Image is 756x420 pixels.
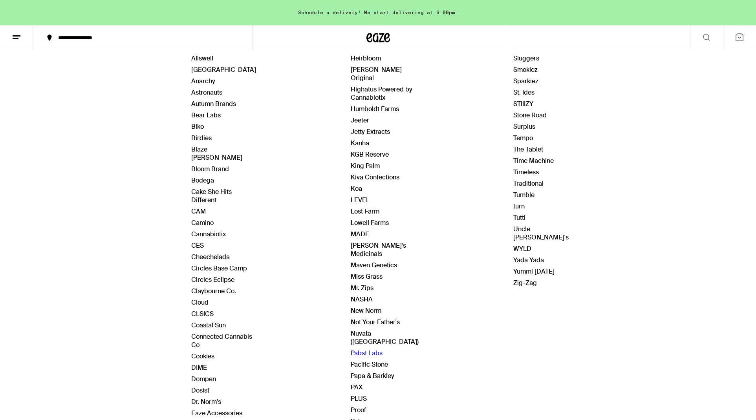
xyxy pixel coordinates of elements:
a: STIIIZY [513,100,533,108]
a: Tumble [513,191,535,199]
a: The Tablet [513,145,543,153]
a: Kanha [351,139,369,147]
a: Cookies [191,352,214,360]
a: Cloud [191,298,209,307]
a: Jeeter [351,116,369,124]
a: Not Your Father's [351,318,400,326]
a: Pacific Stone [351,360,388,369]
a: [PERSON_NAME]'s Medicinals [351,241,406,258]
a: St. Ides [513,88,535,97]
a: Heirbloom [351,54,381,62]
a: Pabst Labs [351,349,383,357]
a: Stone Road [513,111,547,119]
a: Biko [191,122,204,131]
a: Tutti [513,214,525,222]
a: LEVEL [351,196,370,204]
a: Astronauts [191,88,222,97]
a: CES [191,241,204,250]
a: Bear Labs [191,111,221,119]
a: Yada Yada [513,256,544,264]
a: Circles Base Camp [191,264,247,272]
a: Maven Genetics [351,261,397,269]
a: Cheechelada [191,253,230,261]
a: Lost Farm [351,207,379,215]
a: Connected Cannabis Co [191,332,252,349]
a: [PERSON_NAME] Original [351,66,402,82]
a: Smokiez [513,66,538,74]
a: Bloom Brand [191,165,229,173]
a: Cake She Hits Different [191,188,232,204]
a: Dr. Norm's [191,398,221,406]
a: Camino [191,219,214,227]
a: Birdies [191,134,212,142]
a: CLSICS [191,310,214,318]
a: Dosist [191,386,209,394]
a: Eaze Accessories [191,409,242,417]
a: Traditional [513,179,544,188]
a: [GEOGRAPHIC_DATA] [191,66,256,74]
a: PLUS [351,394,367,403]
a: New Norm [351,307,381,315]
a: DIME [191,363,207,372]
a: Anarchy [191,77,215,85]
a: Timeless [513,168,539,176]
a: Cannabiotix [191,230,226,238]
a: Uncle [PERSON_NAME]'s [513,225,569,241]
a: Papa & Barkley [351,372,394,380]
a: Coastal Sun [191,321,226,329]
a: Koa [351,184,362,193]
a: Proof [351,406,366,414]
a: Lowell Farms [351,219,389,227]
a: PAX [351,383,363,391]
a: NASHA [351,295,373,303]
a: Sparkiez [513,77,538,85]
a: Nuvata ([GEOGRAPHIC_DATA]) [351,329,419,346]
a: MADE [351,230,369,238]
a: Zig-Zag [513,279,537,287]
a: Allswell [191,54,213,62]
a: King Palm [351,162,380,170]
a: Highatus Powered by Cannabiotix [351,85,412,102]
a: Claybourne Co. [191,287,236,295]
a: Time Machine [513,157,554,165]
a: Jetty Extracts [351,128,390,136]
a: KGB Reserve [351,150,389,159]
a: Dompen [191,375,216,383]
a: Surplus [513,122,535,131]
a: Mr. Zips [351,284,373,292]
a: Autumn Brands [191,100,236,108]
a: Yummi [DATE] [513,267,555,276]
a: Blaze [PERSON_NAME] [191,145,242,162]
a: turn [513,202,525,210]
a: Tempo [513,134,533,142]
a: Kiva Confections [351,173,399,181]
a: Humboldt Farms [351,105,399,113]
a: WYLD [513,245,531,253]
a: CAM [191,207,206,215]
a: Bodega [191,176,214,184]
a: Miss Grass [351,272,383,281]
a: Circles Eclipse [191,276,234,284]
a: Sluggers [513,54,539,62]
span: Hi. Need any help? [5,5,57,12]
